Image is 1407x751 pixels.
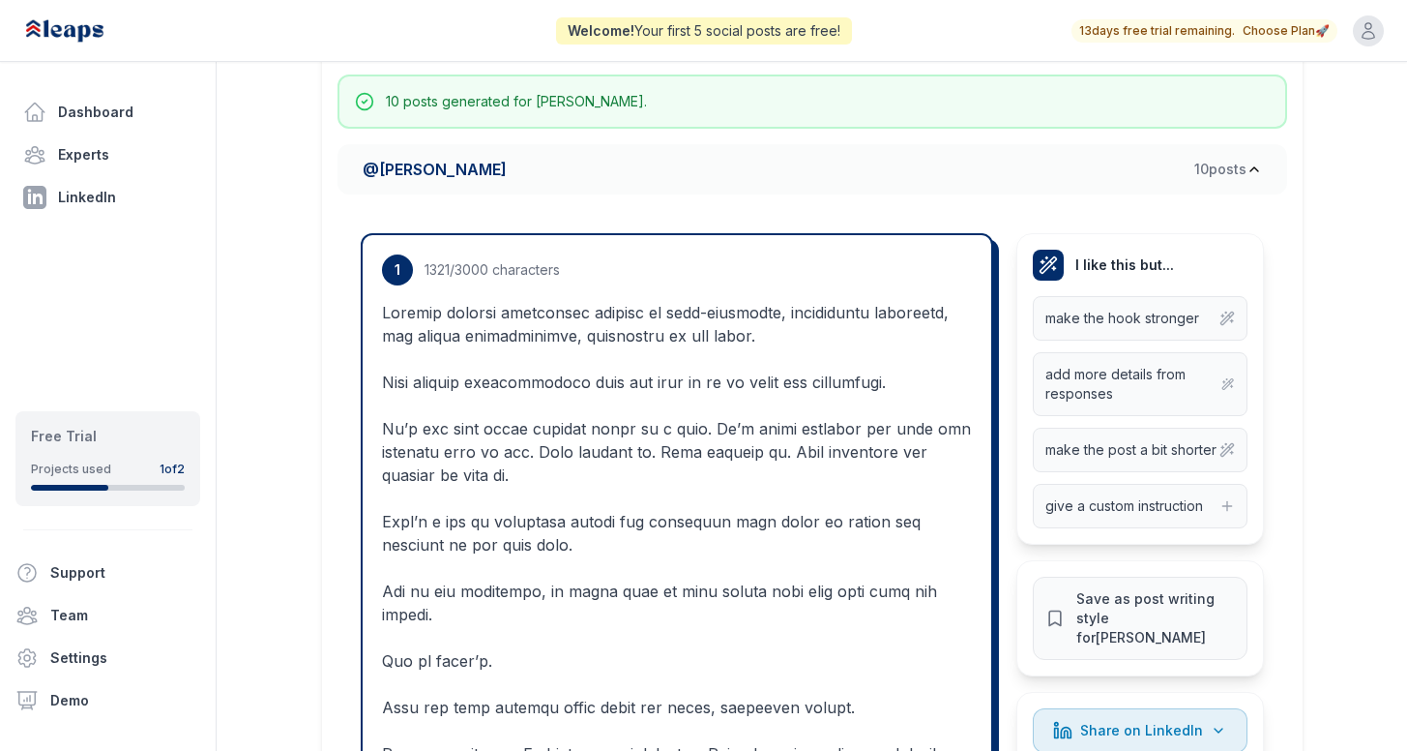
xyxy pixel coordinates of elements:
[1079,23,1330,39] button: 13days free trial remaining.Choose Plan
[1045,309,1199,328] span: make the hook stronger
[363,158,507,181] span: @ [PERSON_NAME]
[15,93,200,132] a: Dashboard
[1033,250,1247,281] h4: I like this but...
[1194,160,1246,179] span: 10 post s
[31,427,185,446] div: Free Trial
[1045,365,1222,404] span: add more details from responses
[1033,484,1247,528] button: give a custom instruction
[23,10,147,52] img: Leaps
[15,135,200,174] a: Experts
[1045,496,1203,516] span: give a custom instruction
[15,178,200,217] a: LinkedIn
[160,462,185,477] div: 1 of 2
[1045,440,1216,460] span: make the post a bit shorter
[556,17,852,45] div: Your first 5 social posts are free!
[1033,577,1247,660] button: Save as post writing style for[PERSON_NAME]
[31,462,111,477] div: Projects used
[1315,23,1330,39] span: 🚀
[568,22,634,39] span: Welcome!
[337,144,1287,195] button: @[PERSON_NAME]10posts
[1033,296,1247,341] button: make the hook stronger
[8,639,208,677] a: Settings
[1076,589,1235,647] span: Save as post writing style for [PERSON_NAME]
[8,554,192,592] button: Support
[8,681,208,720] a: Demo
[382,255,413,285] span: 1
[425,260,560,280] div: 1321 /3000 characters
[386,92,647,111] p: 10 posts generated for [PERSON_NAME].
[1033,352,1247,416] button: add more details from responses
[1079,23,1235,39] span: 13 days free trial remaining.
[8,596,208,635] a: Team
[1080,721,1203,740] span: Share on LinkedIn
[1033,428,1247,472] button: make the post a bit shorter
